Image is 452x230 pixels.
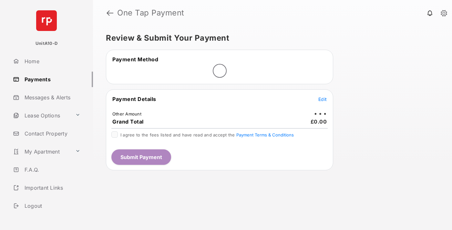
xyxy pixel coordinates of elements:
[10,54,93,69] a: Home
[10,144,73,159] a: My Apartment
[10,198,93,214] a: Logout
[10,72,93,87] a: Payments
[10,90,93,105] a: Messages & Alerts
[36,40,57,47] p: UnitA10-D
[318,96,327,102] span: Edit
[112,96,156,102] span: Payment Details
[111,149,171,165] button: Submit Payment
[117,9,184,17] strong: One Tap Payment
[311,118,327,125] span: £0.00
[112,111,142,117] td: Other Amount
[36,10,57,31] img: svg+xml;base64,PHN2ZyB4bWxucz0iaHR0cDovL3d3dy53My5vcmcvMjAwMC9zdmciIHdpZHRoPSI2NCIgaGVpZ2h0PSI2NC...
[112,56,158,63] span: Payment Method
[10,108,73,123] a: Lease Options
[10,126,93,141] a: Contact Property
[112,118,144,125] span: Grand Total
[318,96,327,102] button: Edit
[120,132,294,137] span: I agree to the fees listed and have read and accept the
[236,132,294,137] button: I agree to the fees listed and have read and accept the
[10,162,93,177] a: F.A.Q.
[106,34,434,42] h5: Review & Submit Your Payment
[10,180,83,195] a: Important Links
